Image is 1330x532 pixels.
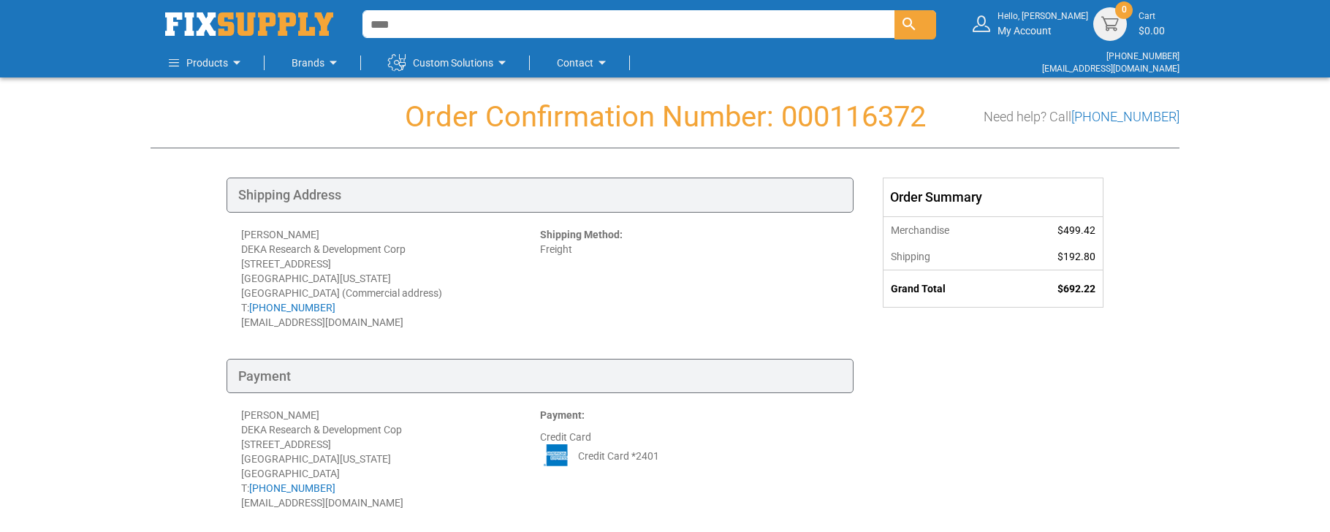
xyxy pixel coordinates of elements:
[169,48,246,77] a: Products
[165,12,333,36] a: store logo
[1057,224,1095,236] span: $499.42
[883,178,1103,216] div: Order Summary
[1071,109,1179,124] a: [PHONE_NUMBER]
[241,408,540,510] div: [PERSON_NAME] DEKA Research & Development Cop [STREET_ADDRESS] [GEOGRAPHIC_DATA][US_STATE] [GEOGR...
[540,229,623,240] strong: Shipping Method:
[1057,283,1095,294] span: $692.22
[249,302,335,313] a: [PHONE_NUMBER]
[883,243,1011,270] th: Shipping
[1106,51,1179,61] a: [PHONE_NUMBER]
[540,408,839,510] div: Credit Card
[227,359,854,394] div: Payment
[1057,251,1095,262] span: $192.80
[249,482,335,494] a: [PHONE_NUMBER]
[578,449,659,463] span: Credit Card *2401
[1122,4,1127,16] span: 0
[165,12,333,36] img: Fix Industrial Supply
[1139,10,1165,23] small: Cart
[1042,64,1179,74] a: [EMAIL_ADDRESS][DOMAIN_NAME]
[984,110,1179,124] h3: Need help? Call
[1139,25,1165,37] span: $0.00
[540,444,574,466] img: AE
[292,48,342,77] a: Brands
[540,227,839,330] div: Freight
[151,101,1179,133] h1: Order Confirmation Number: 000116372
[997,10,1088,37] div: My Account
[227,178,854,213] div: Shipping Address
[540,409,585,421] strong: Payment:
[891,283,946,294] strong: Grand Total
[883,216,1011,243] th: Merchandise
[388,48,511,77] a: Custom Solutions
[557,48,611,77] a: Contact
[241,227,540,330] div: [PERSON_NAME] DEKA Research & Development Corp [STREET_ADDRESS] [GEOGRAPHIC_DATA][US_STATE] [GEOG...
[997,10,1088,23] small: Hello, [PERSON_NAME]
